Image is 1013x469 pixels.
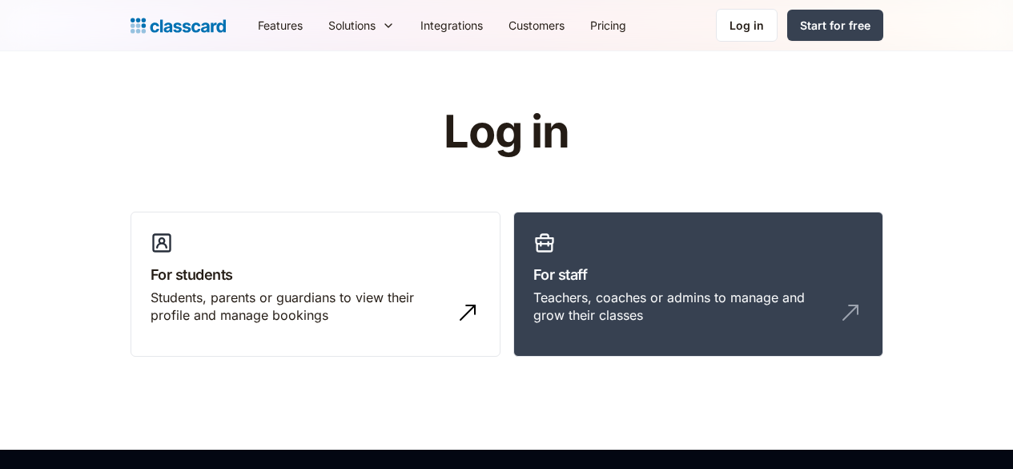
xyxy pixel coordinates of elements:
[151,264,480,285] h3: For students
[328,17,376,34] div: Solutions
[245,7,316,43] a: Features
[496,7,577,43] a: Customers
[408,7,496,43] a: Integrations
[716,9,778,42] a: Log in
[577,7,639,43] a: Pricing
[533,289,831,325] div: Teachers, coaches or admins to manage and grow their classes
[730,17,764,34] div: Log in
[151,289,448,325] div: Students, parents or guardians to view their profile and manage bookings
[316,7,408,43] div: Solutions
[787,10,883,41] a: Start for free
[131,14,226,37] a: home
[800,17,870,34] div: Start for free
[252,107,761,157] h1: Log in
[513,212,883,358] a: For staffTeachers, coaches or admins to manage and grow their classes
[533,264,863,285] h3: For staff
[131,212,500,358] a: For studentsStudents, parents or guardians to view their profile and manage bookings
